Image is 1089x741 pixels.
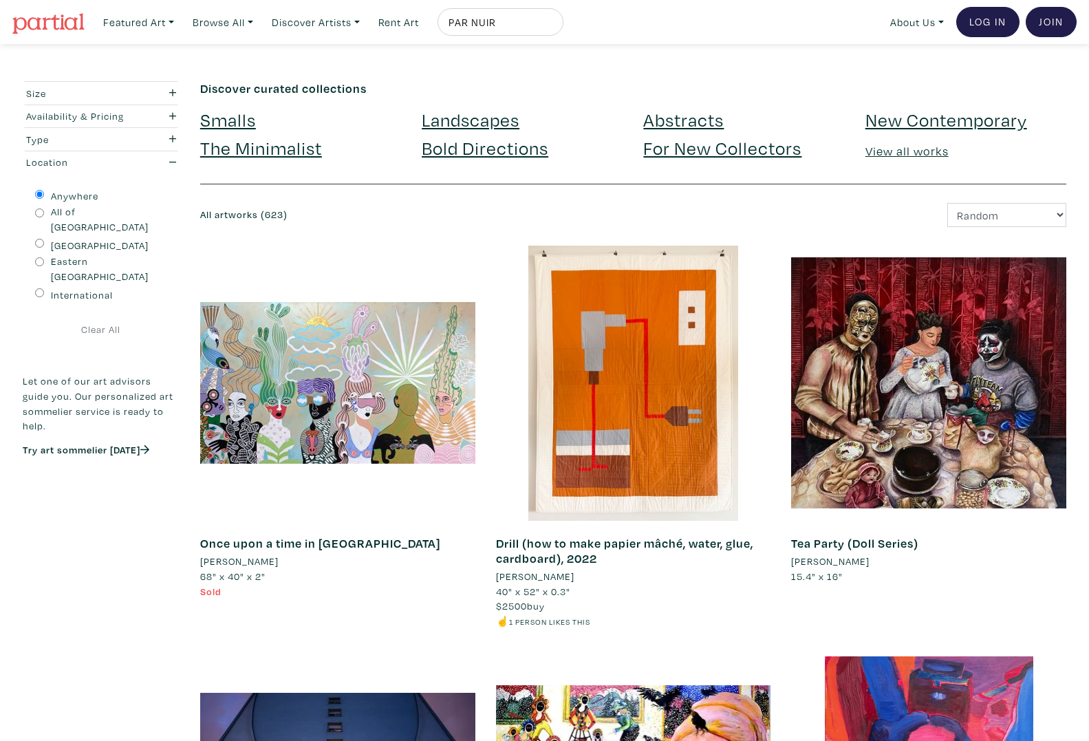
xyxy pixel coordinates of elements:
li: [PERSON_NAME] [791,554,870,569]
iframe: Customer reviews powered by Trustpilot [23,471,180,500]
a: New Contemporary [865,107,1027,131]
a: [PERSON_NAME] [791,554,1066,569]
button: Type [23,128,180,151]
a: Rent Art [372,8,425,36]
p: Let one of our art advisors guide you. Our personalized art sommelier service is ready to help. [23,374,180,433]
a: Drill (how to make papier mâché, water, glue, cardboard), 2022 [496,535,753,566]
span: buy [496,599,545,612]
span: Sold [200,585,222,598]
a: Browse All [186,8,259,36]
li: [PERSON_NAME] [200,554,279,569]
label: Eastern [GEOGRAPHIC_DATA] [51,254,167,283]
a: [PERSON_NAME] [200,554,475,569]
a: Try art sommelier [DATE] [23,443,149,456]
label: International [51,288,113,303]
span: 40" x 52" x 0.3" [496,585,570,598]
small: 1 person likes this [509,616,590,627]
a: About Us [884,8,950,36]
a: Smalls [200,107,256,131]
a: Featured Art [97,8,180,36]
span: 68" x 40" x 2" [200,570,266,583]
div: Size [26,86,134,101]
a: Discover Artists [266,8,366,36]
button: Location [23,151,180,174]
a: Clear All [23,322,180,337]
a: The Minimalist [200,136,322,160]
a: [PERSON_NAME] [496,569,771,584]
a: Once upon a time in [GEOGRAPHIC_DATA] [200,535,440,551]
a: Tea Party (Doll Series) [791,535,918,551]
li: [PERSON_NAME] [496,569,574,584]
a: View all works [865,143,949,159]
h6: Discover curated collections [200,81,1066,96]
label: Anywhere [51,189,98,204]
div: Type [26,132,134,147]
a: Log In [956,7,1020,37]
a: Abstracts [643,107,724,131]
label: [GEOGRAPHIC_DATA] [51,238,149,253]
div: Location [26,155,134,170]
li: ☝️ [496,614,771,629]
button: Size [23,82,180,105]
a: Landscapes [422,107,519,131]
div: Availability & Pricing [26,109,134,124]
span: 15.4" x 16" [791,570,843,583]
a: Join [1026,7,1077,37]
a: Bold Directions [422,136,548,160]
input: Search [447,14,550,31]
label: All of [GEOGRAPHIC_DATA] [51,204,167,234]
span: $2500 [496,599,527,612]
button: Availability & Pricing [23,105,180,128]
h6: All artworks (623) [200,209,623,221]
a: For New Collectors [643,136,801,160]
